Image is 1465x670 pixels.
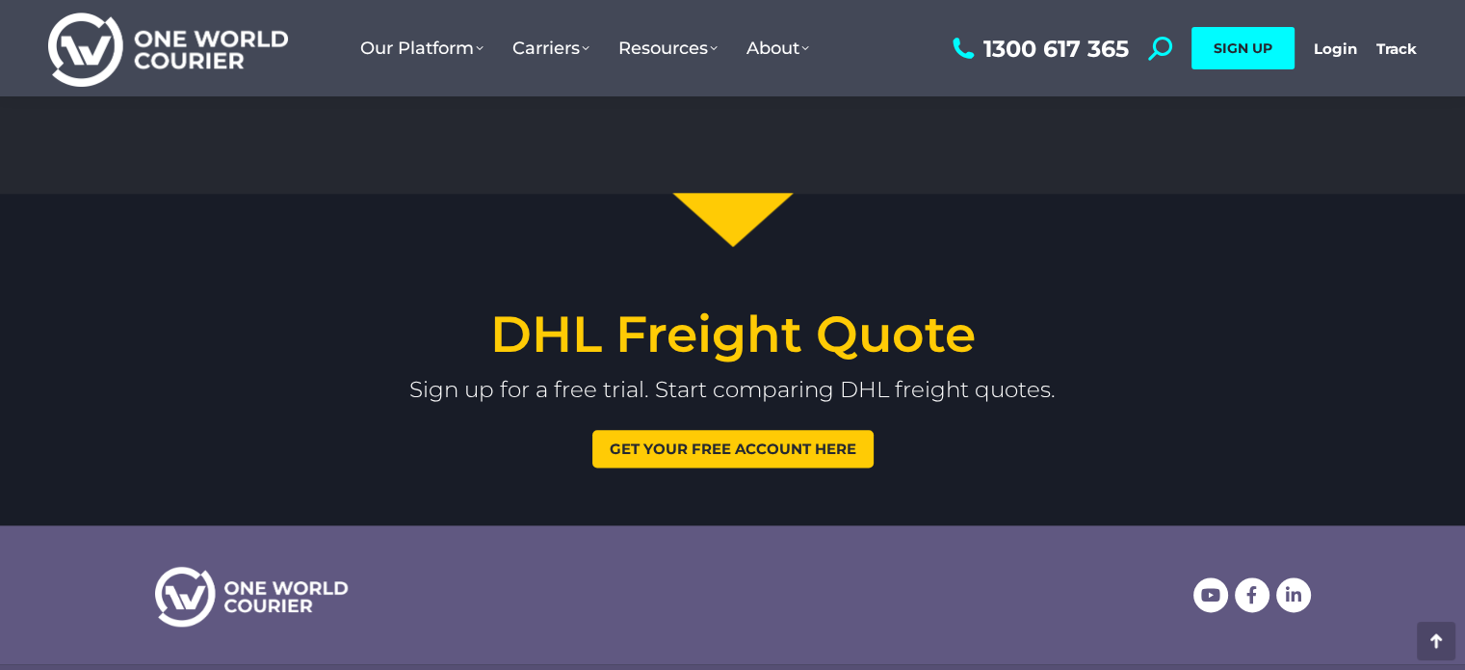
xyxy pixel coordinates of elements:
[1314,40,1357,58] a: Login
[592,430,874,468] a: Get your free account here
[746,38,809,59] span: About
[1376,40,1417,58] a: Track
[48,10,288,88] img: One World Courier
[1191,27,1295,69] a: SIGN UP
[948,37,1129,61] a: 1300 617 365
[1214,40,1272,57] span: SIGN UP
[360,38,484,59] span: Our Platform
[604,18,732,78] a: Resources
[732,18,824,78] a: About
[346,18,498,78] a: Our Platform
[618,38,718,59] span: Resources
[610,442,856,456] span: Get your free account here
[512,38,589,59] span: Carriers
[498,18,604,78] a: Carriers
